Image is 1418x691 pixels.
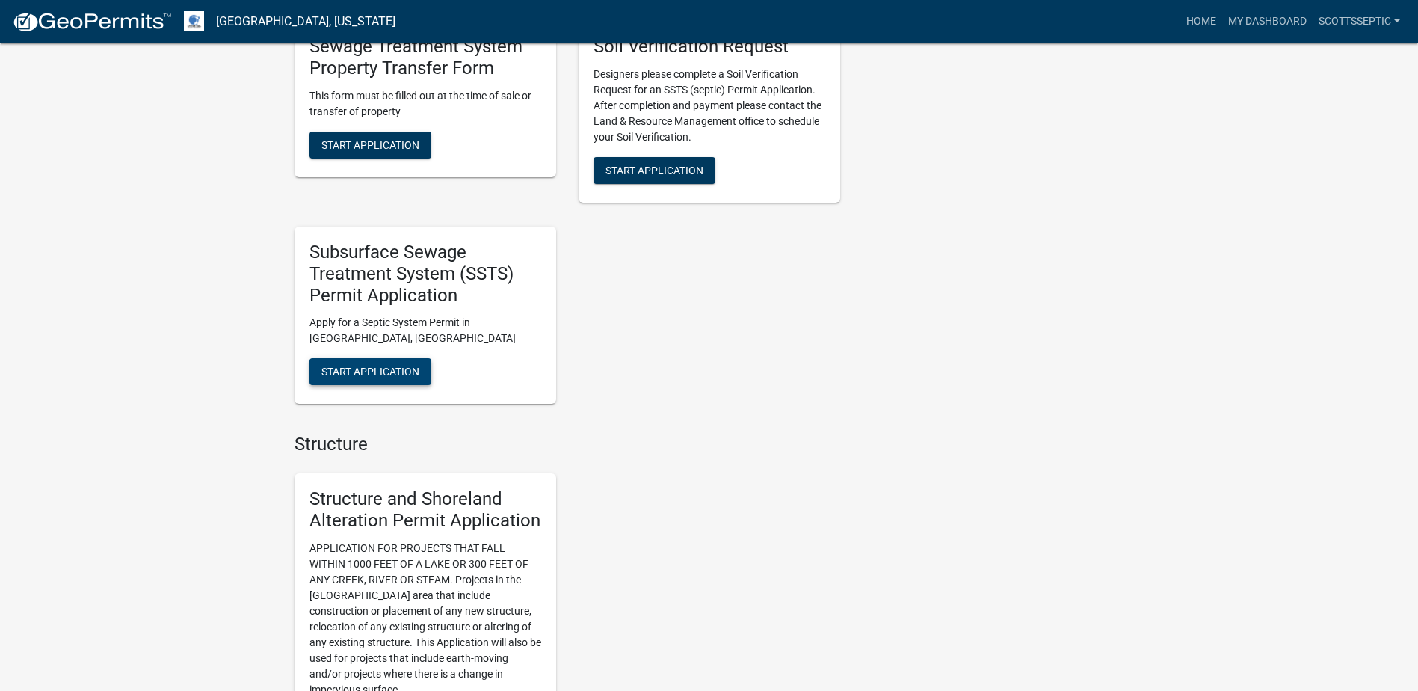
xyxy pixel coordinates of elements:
[321,138,419,150] span: Start Application
[594,67,825,145] p: Designers please complete a Soil Verification Request for an SSTS (septic) Permit Application. Af...
[594,36,825,58] h5: Soil Verification Request
[184,11,204,31] img: Otter Tail County, Minnesota
[321,366,419,378] span: Start Application
[295,434,840,455] h4: Structure
[309,132,431,159] button: Start Application
[309,315,541,346] p: Apply for a Septic System Permit in [GEOGRAPHIC_DATA], [GEOGRAPHIC_DATA]
[309,242,541,306] h5: Subsurface Sewage Treatment System (SSTS) Permit Application
[309,36,541,79] h5: Sewage Treatment System Property Transfer Form
[309,488,541,532] h5: Structure and Shoreland Alteration Permit Application
[1313,7,1406,36] a: scottsseptic
[1180,7,1222,36] a: Home
[309,88,541,120] p: This form must be filled out at the time of sale or transfer of property
[216,9,395,34] a: [GEOGRAPHIC_DATA], [US_STATE]
[309,358,431,385] button: Start Application
[1222,7,1313,36] a: My Dashboard
[594,157,715,184] button: Start Application
[605,165,703,176] span: Start Application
